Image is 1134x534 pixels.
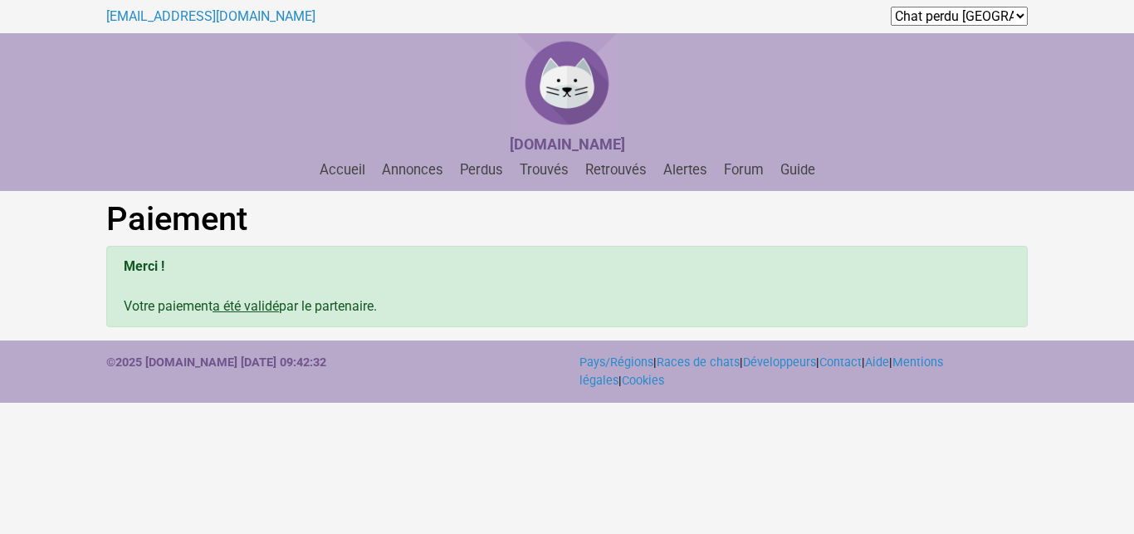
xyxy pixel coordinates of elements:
div: | | | | | | [567,354,1040,389]
a: Accueil [313,162,372,178]
a: Annonces [375,162,450,178]
img: Chat Perdu France [517,33,617,133]
h1: Paiement [106,199,1028,239]
a: Contact [819,355,862,370]
a: Perdus [453,162,510,178]
a: Trouvés [513,162,575,178]
a: [EMAIL_ADDRESS][DOMAIN_NAME] [106,8,315,24]
a: Forum [717,162,770,178]
strong: [DOMAIN_NAME] [510,135,625,153]
a: Guide [774,162,822,178]
a: Mentions légales [579,355,943,388]
a: Aide [865,355,889,370]
div: Votre paiement par le partenaire. [106,246,1028,327]
a: Alertes [657,162,714,178]
a: Retrouvés [579,162,653,178]
a: Pays/Régions [579,355,653,370]
a: [DOMAIN_NAME] [510,137,625,153]
b: Merci ! [124,258,164,274]
a: Cookies [622,374,664,388]
u: a été validé [213,298,279,314]
a: Races de chats [657,355,740,370]
strong: ©2025 [DOMAIN_NAME] [DATE] 09:42:32 [106,355,326,370]
a: Développeurs [743,355,816,370]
